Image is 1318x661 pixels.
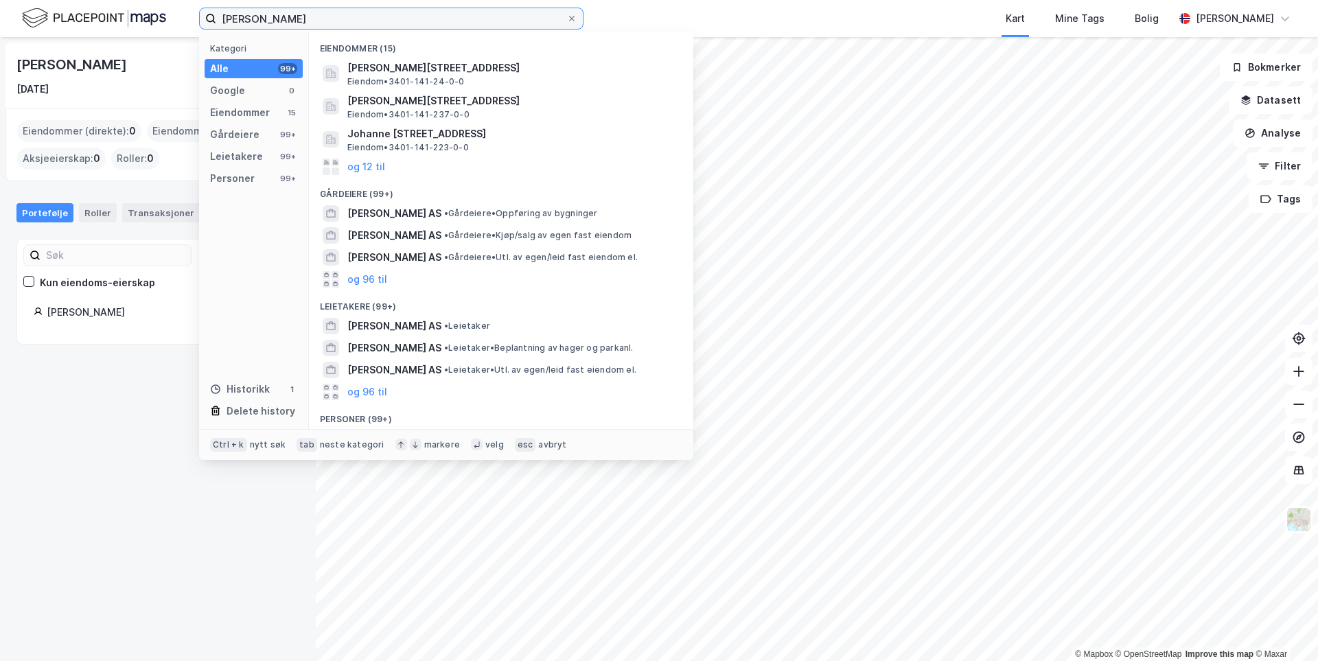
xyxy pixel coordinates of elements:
span: Gårdeiere • Oppføring av bygninger [444,208,598,219]
span: [PERSON_NAME] AS [347,340,441,356]
div: Eiendommer (direkte) : [17,120,141,142]
div: neste kategori [320,439,384,450]
div: tab [297,438,317,452]
span: 0 [147,150,154,167]
button: Bokmerker [1220,54,1313,81]
iframe: Chat Widget [1249,595,1318,661]
a: Improve this map [1186,649,1253,659]
div: Eiendommer [210,104,270,121]
span: • [444,208,448,218]
div: velg [485,439,504,450]
div: Gårdeiere (99+) [309,178,693,202]
div: Transaksjoner [122,203,216,222]
div: 99+ [278,129,297,140]
span: Gårdeiere • Kjøp/salg av egen fast eiendom [444,230,632,241]
img: Z [1286,507,1312,533]
button: Analyse [1233,119,1313,147]
span: [PERSON_NAME] AS [347,227,441,244]
div: Aksjeeierskap : [17,148,106,170]
div: [PERSON_NAME] [16,54,129,76]
div: esc [515,438,536,452]
button: og 12 til [347,159,385,175]
div: 1 [286,384,297,395]
div: 0 [286,85,297,96]
span: • [444,252,448,262]
input: Søk på adresse, matrikkel, gårdeiere, leietakere eller personer [216,8,566,29]
a: OpenStreetMap [1115,649,1182,659]
div: 99+ [278,151,297,162]
div: Bolig [1135,10,1159,27]
div: Kategori [210,43,303,54]
span: [PERSON_NAME] AS [347,318,441,334]
div: Mine Tags [1055,10,1105,27]
div: Eiendommer (15) [309,32,693,57]
div: Alle [210,60,229,77]
span: Eiendom • 3401-141-24-0-0 [347,76,465,87]
div: Ctrl + k [210,438,247,452]
button: Tags [1249,185,1313,213]
span: [PERSON_NAME][STREET_ADDRESS] [347,93,677,109]
span: • [444,230,448,240]
input: Søk [41,245,191,266]
span: Johanne [STREET_ADDRESS] [347,126,677,142]
button: Filter [1247,152,1313,180]
img: logo.f888ab2527a4732fd821a326f86c7f29.svg [22,6,166,30]
div: [PERSON_NAME] [1196,10,1274,27]
div: Portefølje [16,203,73,222]
div: Roller [79,203,117,222]
div: Kart [1006,10,1025,27]
span: 0 [93,150,100,167]
span: Gårdeiere • Utl. av egen/leid fast eiendom el. [444,252,638,263]
a: Mapbox [1075,649,1113,659]
div: Historikk [210,381,270,397]
div: Kontrollprogram for chat [1249,595,1318,661]
span: • [444,364,448,375]
span: [PERSON_NAME] AS [347,249,441,266]
div: Leietakere (99+) [309,290,693,315]
div: Google [210,82,245,99]
button: Datasett [1229,86,1313,114]
div: Delete history [227,403,295,419]
div: Roller : [111,148,159,170]
div: Leietakere [210,148,263,165]
span: [PERSON_NAME][STREET_ADDRESS] [347,60,677,76]
span: Eiendom • 3401-141-223-0-0 [347,142,469,153]
div: markere [424,439,460,450]
div: 2 [197,206,211,220]
div: avbryt [538,439,566,450]
span: 0 [129,123,136,139]
div: [PERSON_NAME] [47,304,282,321]
div: 99+ [278,63,297,74]
span: • [444,343,448,353]
span: Eiendom • 3401-141-237-0-0 [347,109,470,120]
div: Kun eiendoms-eierskap [40,275,155,291]
div: Personer (99+) [309,403,693,428]
span: • [444,321,448,331]
span: Leietaker [444,321,490,332]
button: og 96 til [347,384,387,400]
button: og 96 til [347,271,387,288]
span: Leietaker • Beplantning av hager og parkanl. [444,343,634,353]
div: Personer [210,170,255,187]
div: Eiendommer (Indirekte) : [147,120,279,142]
div: Gårdeiere [210,126,259,143]
span: [PERSON_NAME] AS [347,362,441,378]
div: 15 [286,107,297,118]
div: nytt søk [250,439,286,450]
div: [DATE] [16,81,49,97]
span: Leietaker • Utl. av egen/leid fast eiendom el. [444,364,636,375]
div: 99+ [278,173,297,184]
span: [PERSON_NAME] AS [347,205,441,222]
